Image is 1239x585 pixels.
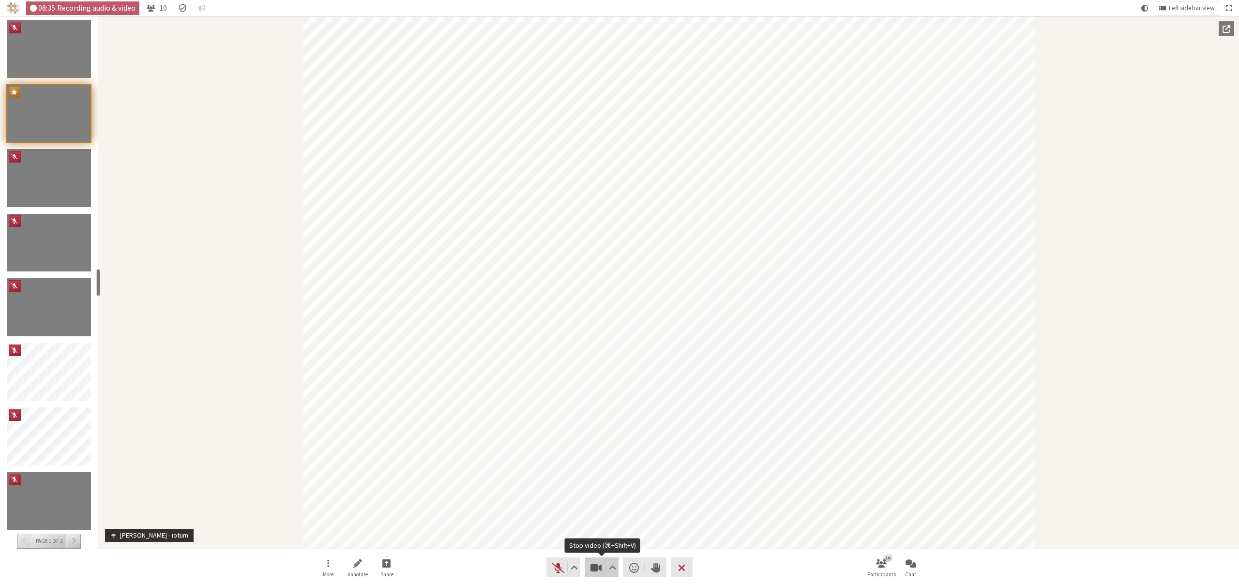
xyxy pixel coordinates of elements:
button: Start sharing [373,555,400,581]
button: Open chat [897,555,924,581]
button: Open menu [315,555,342,581]
span: 08:35 [38,4,55,12]
button: Using system theme [1137,1,1152,15]
section: Participant [98,16,1239,549]
button: Open participant list [143,1,171,15]
button: Audio settings [568,557,580,577]
span: Go to page 2 (PageDown) [72,537,76,544]
span: Participants [867,571,896,577]
button: Raise hand [645,557,666,577]
div: Audio & video [26,1,140,15]
img: Iotum [7,2,19,14]
span: Annotate [348,571,368,577]
span: Share [380,571,393,577]
span: Left sidebar view [1169,5,1215,12]
button: Leave meeting [671,557,693,577]
button: Unmute (⌘+Shift+A) [546,557,580,577]
button: Fullscreen [1222,1,1236,15]
div: 10 [883,554,892,561]
span: Chat [905,571,916,577]
div: resize [96,269,100,296]
button: Start annotating shared screen [344,555,371,581]
div: [PERSON_NAME] - iotum [117,530,192,540]
span: Recording audio & video [57,4,136,12]
button: Video setting [606,557,619,577]
span: Popout into another window [1223,24,1230,33]
button: Stop video (⌘+Shift+V) [585,557,619,577]
button: Popout into another window [1219,21,1234,36]
button: Send a reaction [623,557,645,577]
button: Conversation [195,1,209,15]
span: 10 [159,4,167,12]
div: Meeting details Encryption enabled [174,1,191,15]
button: Change layout [1155,1,1219,15]
button: Open participant list [868,555,895,581]
span: More [323,571,333,577]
